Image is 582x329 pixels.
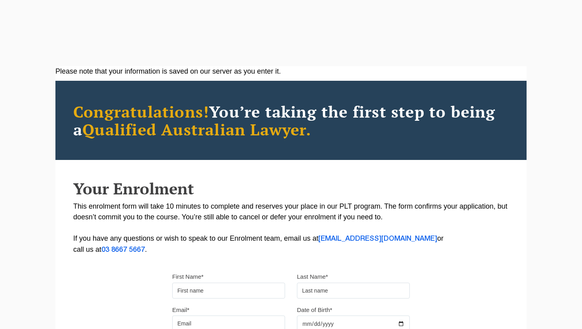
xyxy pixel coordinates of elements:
[55,66,527,77] div: Please note that your information is saved on our server as you enter it.
[101,247,145,253] a: 03 8667 5667
[297,273,328,281] label: Last Name*
[73,180,509,197] h2: Your Enrolment
[73,103,509,138] h2: You’re taking the first step to being a
[172,306,189,314] label: Email*
[172,273,204,281] label: First Name*
[172,283,285,299] input: First name
[297,306,332,314] label: Date of Birth*
[318,236,437,242] a: [EMAIL_ADDRESS][DOMAIN_NAME]
[82,119,311,140] span: Qualified Australian Lawyer.
[73,201,509,255] p: This enrolment form will take 10 minutes to complete and reserves your place in our PLT program. ...
[297,283,410,299] input: Last name
[73,101,209,122] span: Congratulations!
